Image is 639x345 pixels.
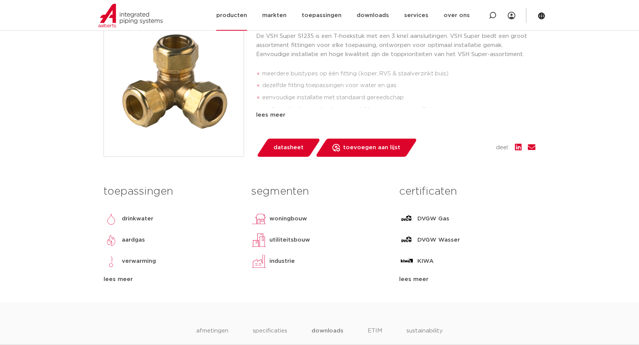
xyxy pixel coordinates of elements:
img: KIWA [399,254,414,269]
li: dezelfde fitting toepassingen voor water en gas [262,80,535,92]
p: verwarming [122,257,156,266]
img: DVGW Gas [399,211,414,226]
div: lees meer [256,111,535,120]
img: utiliteitsbouw [251,233,266,248]
h3: toepassingen [104,184,240,199]
li: snelle verbindingstechnologie waarbij her-montage mogelijk is [262,104,535,116]
p: utiliteitsbouw [269,236,310,245]
img: DVGW Wasser [399,233,414,248]
img: industrie [251,254,266,269]
div: lees meer [399,275,535,284]
p: drinkwater [122,214,153,223]
div: lees meer [104,275,240,284]
span: deel: [496,143,509,152]
img: aardgas [104,233,119,248]
img: drinkwater [104,211,119,226]
p: KIWA [417,257,434,266]
h3: certificaten [399,184,535,199]
p: woningbouw [269,214,307,223]
span: datasheet [274,142,304,154]
img: verwarming [104,254,119,269]
img: woningbouw [251,211,266,226]
li: eenvoudige installatie met standaard gereedschap [262,92,535,104]
h3: segmenten [251,184,387,199]
p: De VSH Super S1235 is een T-hoekstuk met een 3 knel aansluitingen. VSH Super biedt een groot asso... [256,32,535,59]
img: Product Image for VSH Super T-hoekstuk FFF 22 [104,17,244,156]
a: datasheet [256,139,321,157]
p: aardgas [122,236,145,245]
p: industrie [269,257,295,266]
p: DVGW Wasser [417,236,460,245]
li: meerdere buistypes op één fitting (koper, RVS & staalverzinkt buis) [262,68,535,80]
span: toevoegen aan lijst [343,142,400,154]
p: DVGW Gas [417,214,449,223]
